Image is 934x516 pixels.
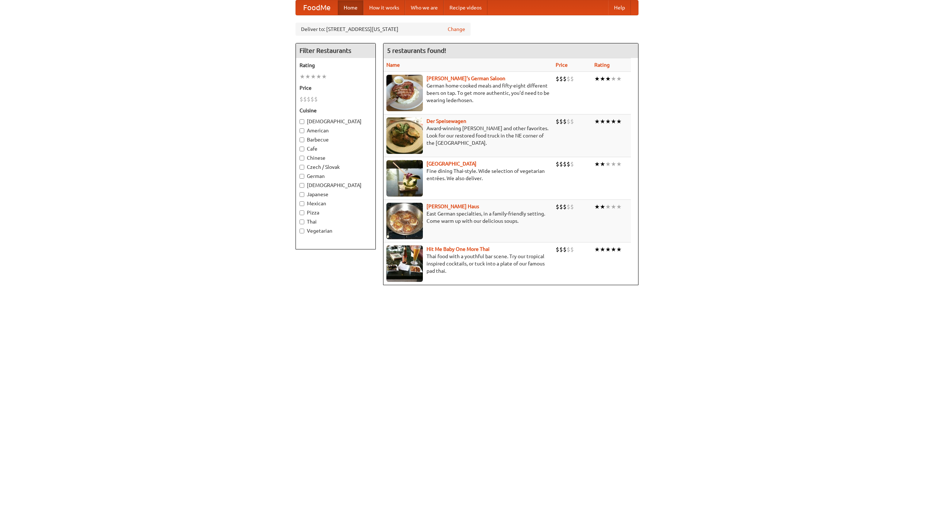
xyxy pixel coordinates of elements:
label: Vegetarian [300,227,372,234]
label: Japanese [300,191,372,198]
li: ★ [616,203,622,211]
label: Thai [300,218,372,225]
input: Cafe [300,147,304,151]
li: $ [559,117,563,125]
input: [DEMOGRAPHIC_DATA] [300,119,304,124]
label: Cafe [300,145,372,152]
input: Barbecue [300,137,304,142]
input: Czech / Slovak [300,165,304,170]
input: Thai [300,220,304,224]
img: esthers.jpg [386,75,423,111]
label: Mexican [300,200,372,207]
li: ★ [605,160,611,168]
li: ★ [594,203,600,211]
img: satay.jpg [386,160,423,197]
li: ★ [605,117,611,125]
input: American [300,128,304,133]
li: ★ [321,73,327,81]
li: $ [567,75,570,83]
h5: Rating [300,62,372,69]
input: [DEMOGRAPHIC_DATA] [300,183,304,188]
li: $ [556,75,559,83]
li: $ [559,75,563,83]
li: ★ [611,160,616,168]
label: [DEMOGRAPHIC_DATA] [300,182,372,189]
img: kohlhaus.jpg [386,203,423,239]
li: ★ [616,117,622,125]
li: ★ [600,117,605,125]
label: Pizza [300,209,372,216]
li: $ [563,160,567,168]
label: Czech / Slovak [300,163,372,171]
p: Thai food with a youthful bar scene. Try our tropical inspired cocktails, or tuck into a plate of... [386,253,550,275]
a: [GEOGRAPHIC_DATA] [427,161,476,167]
li: $ [314,95,318,103]
h5: Cuisine [300,107,372,114]
li: $ [567,117,570,125]
img: babythai.jpg [386,245,423,282]
li: $ [567,160,570,168]
input: German [300,174,304,179]
a: [PERSON_NAME] Haus [427,203,479,209]
li: $ [570,245,574,253]
li: $ [300,95,303,103]
label: German [300,172,372,180]
li: $ [563,117,567,125]
ng-pluralize: 5 restaurants found! [387,47,446,54]
a: Price [556,62,568,68]
li: $ [559,203,563,211]
input: Chinese [300,156,304,160]
li: $ [563,203,567,211]
p: East German specialties, in a family-friendly setting. Come warm up with our delicious soups. [386,210,550,225]
p: German home-cooked meals and fifty-eight different beers on tap. To get more authentic, you'd nee... [386,82,550,104]
li: $ [310,95,314,103]
li: ★ [611,117,616,125]
li: $ [563,75,567,83]
li: ★ [594,75,600,83]
li: $ [570,203,574,211]
li: ★ [616,245,622,253]
li: ★ [594,245,600,253]
h5: Price [300,84,372,92]
img: speisewagen.jpg [386,117,423,154]
li: ★ [600,160,605,168]
a: Der Speisewagen [427,118,466,124]
a: FoodMe [296,0,338,15]
li: ★ [600,75,605,83]
a: Recipe videos [444,0,487,15]
li: $ [563,245,567,253]
a: Who we are [405,0,444,15]
li: $ [303,95,307,103]
li: $ [307,95,310,103]
li: $ [570,75,574,83]
label: [DEMOGRAPHIC_DATA] [300,118,372,125]
a: [PERSON_NAME]'s German Saloon [427,75,505,81]
p: Award-winning [PERSON_NAME] and other favorites. Look for our restored food truck in the NE corne... [386,125,550,147]
a: Home [338,0,363,15]
li: ★ [600,245,605,253]
li: ★ [605,245,611,253]
label: Chinese [300,154,372,162]
li: ★ [600,203,605,211]
li: $ [556,245,559,253]
li: ★ [616,160,622,168]
a: Hit Me Baby One More Thai [427,246,490,252]
li: ★ [310,73,316,81]
li: ★ [616,75,622,83]
li: $ [556,117,559,125]
li: ★ [305,73,310,81]
a: Help [608,0,631,15]
li: ★ [605,75,611,83]
a: Rating [594,62,610,68]
li: $ [559,245,563,253]
li: $ [567,203,570,211]
a: How it works [363,0,405,15]
input: Mexican [300,201,304,206]
li: ★ [300,73,305,81]
label: Barbecue [300,136,372,143]
li: ★ [316,73,321,81]
label: American [300,127,372,134]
